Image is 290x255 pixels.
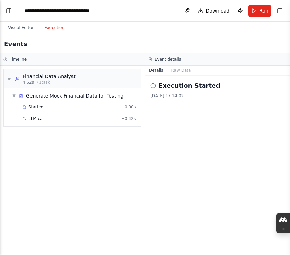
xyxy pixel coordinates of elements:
span: Download [206,7,230,14]
button: Show right sidebar [275,6,285,16]
span: + 0.42s [121,116,136,121]
button: Details [145,66,167,75]
h3: Timeline [9,57,27,62]
span: 4.62s [23,80,34,85]
button: Show left sidebar [4,6,14,16]
span: ▼ [7,76,11,82]
button: Run [248,5,271,17]
div: Financial Data Analyst [23,73,76,80]
span: + 0.00s [121,104,136,110]
span: Started [28,104,43,110]
span: ▼ [12,93,16,99]
nav: breadcrumb [25,7,101,14]
span: LLM call [28,116,45,121]
h2: Events [4,39,27,49]
span: Generate Mock Financial Data for Testing [26,92,123,99]
h3: Event details [154,57,181,62]
button: Visual Editor [3,21,39,35]
button: Raw Data [167,66,195,75]
button: Execution [39,21,70,35]
div: [DATE] 17:14:02 [150,93,285,99]
span: • 1 task [37,80,50,85]
button: Download [195,5,232,17]
span: Run [259,7,268,14]
h2: Execution Started [159,81,220,90]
